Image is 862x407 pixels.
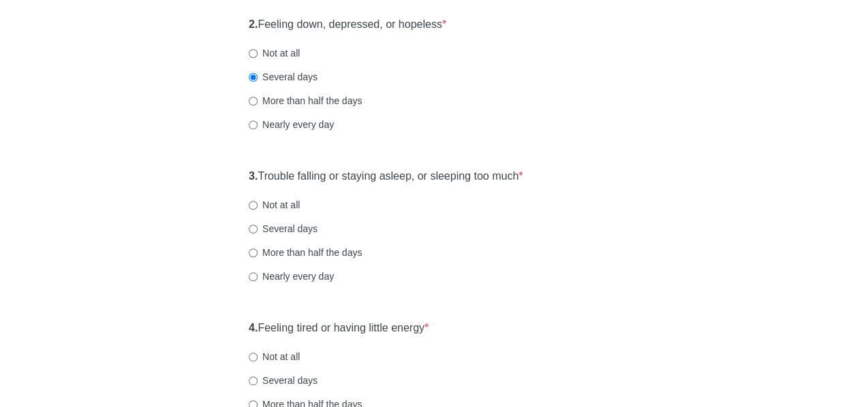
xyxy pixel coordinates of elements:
input: Not at all [249,201,258,210]
input: Not at all [249,353,258,361]
input: More than half the days [249,97,258,105]
label: Feeling down, depressed, or hopeless [249,17,446,33]
input: Nearly every day [249,272,258,281]
label: Feeling tired or having little energy [249,321,429,336]
label: Nearly every day [249,118,334,131]
strong: 4. [249,322,258,333]
label: Not at all [249,350,300,363]
strong: 2. [249,18,258,30]
label: Several days [249,374,318,387]
input: More than half the days [249,248,258,257]
label: Not at all [249,198,300,212]
label: Several days [249,70,318,84]
label: Not at all [249,46,300,60]
label: More than half the days [249,246,362,259]
label: Trouble falling or staying asleep, or sleeping too much [249,169,523,184]
input: Several days [249,73,258,82]
label: Several days [249,222,318,235]
label: More than half the days [249,94,362,108]
input: Nearly every day [249,120,258,129]
strong: 3. [249,170,258,182]
input: Several days [249,225,258,233]
label: Nearly every day [249,270,334,283]
input: Not at all [249,49,258,58]
input: Several days [249,376,258,385]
